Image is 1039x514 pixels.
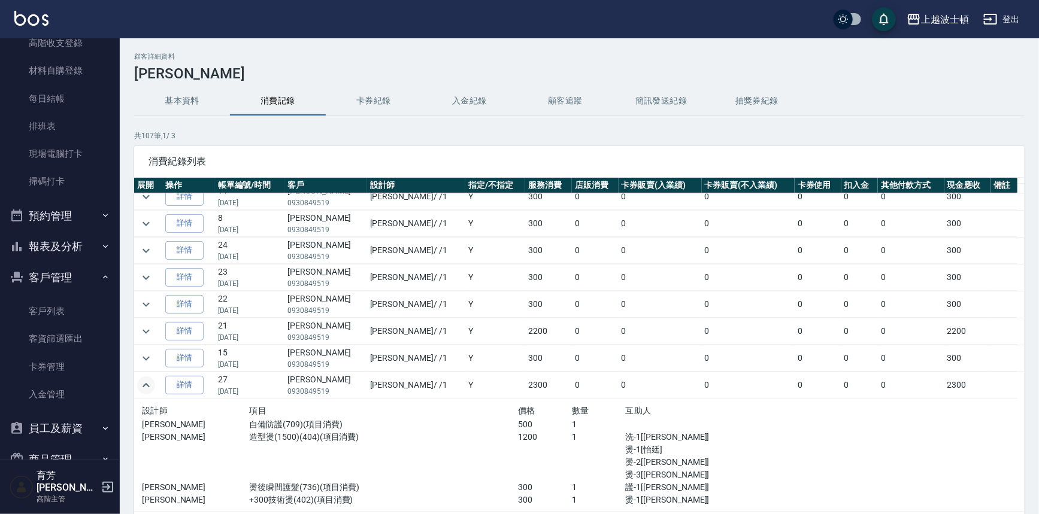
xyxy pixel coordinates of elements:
[5,231,115,262] button: 報表及分析
[5,297,115,325] a: 客戶列表
[626,431,787,443] p: 洗-1[[PERSON_NAME]]
[5,168,115,195] a: 掃碼打卡
[465,178,525,193] th: 指定/不指定
[841,264,878,291] td: 0
[518,481,572,494] p: 300
[465,318,525,345] td: Y
[944,184,991,210] td: 300
[944,178,991,193] th: 現金應收
[137,376,155,394] button: expand row
[878,178,944,193] th: 其他付款方式
[287,332,364,343] p: 0930849519
[525,178,572,193] th: 服務消費
[841,184,878,210] td: 0
[215,318,285,345] td: 21
[134,87,230,115] button: 基本資料
[287,386,364,397] p: 0930849519
[979,8,1025,31] button: 登出
[367,211,465,237] td: [PERSON_NAME] / /1
[572,184,619,210] td: 0
[5,200,115,232] button: 預約管理
[215,372,285,399] td: 27
[215,291,285,318] td: 22
[795,372,841,399] td: 0
[367,372,465,399] td: [PERSON_NAME] / /1
[619,372,702,399] td: 0
[795,291,841,318] td: 0
[518,494,572,506] p: 300
[902,7,974,32] button: 上越波士頓
[525,318,572,345] td: 2200
[284,345,366,372] td: [PERSON_NAME]
[249,431,518,443] p: 造型燙(1500)(404)(項目消費)
[5,112,115,140] a: 排班表
[134,65,1025,82] h3: [PERSON_NAME]
[572,211,619,237] td: 0
[14,11,49,26] img: Logo
[218,386,282,397] p: [DATE]
[619,291,702,318] td: 0
[165,349,204,367] a: 詳情
[572,372,619,399] td: 0
[215,178,285,193] th: 帳單編號/時間
[525,291,572,318] td: 300
[142,406,168,415] span: 設計師
[709,87,805,115] button: 抽獎券紀錄
[702,291,795,318] td: 0
[284,264,366,291] td: [PERSON_NAME]
[572,418,626,431] p: 1
[367,345,465,372] td: [PERSON_NAME] / /1
[795,178,841,193] th: 卡券使用
[215,184,285,210] td: 11
[525,211,572,237] td: 300
[284,372,366,399] td: [PERSON_NAME]
[525,345,572,372] td: 300
[841,372,878,399] td: 0
[284,211,366,237] td: [PERSON_NAME]
[218,359,282,370] p: [DATE]
[944,211,991,237] td: 300
[572,291,619,318] td: 0
[422,87,517,115] button: 入金紀錄
[841,318,878,345] td: 0
[702,178,795,193] th: 卡券販賣(不入業績)
[525,184,572,210] td: 300
[165,376,204,394] a: 詳情
[10,475,34,499] img: Person
[142,481,249,494] p: [PERSON_NAME]
[518,418,572,431] p: 500
[215,211,285,237] td: 8
[795,264,841,291] td: 0
[619,345,702,372] td: 0
[165,295,204,314] a: 詳情
[137,349,155,367] button: expand row
[626,456,787,469] p: 燙-2[[PERSON_NAME]]
[702,372,795,399] td: 0
[619,264,702,291] td: 0
[165,187,204,206] a: 詳情
[944,238,991,264] td: 300
[218,251,282,262] p: [DATE]
[367,178,465,193] th: 設計師
[944,318,991,345] td: 2200
[525,238,572,264] td: 300
[5,85,115,112] a: 每日結帳
[165,214,204,233] a: 詳情
[518,431,572,443] p: 1200
[218,332,282,343] p: [DATE]
[284,291,366,318] td: [PERSON_NAME]
[165,268,204,287] a: 詳情
[702,184,795,210] td: 0
[287,197,364,208] p: 0930849519
[572,481,626,494] p: 1
[525,264,572,291] td: 300
[37,494,98,504] p: 高階主管
[367,318,465,345] td: [PERSON_NAME] / /1
[795,345,841,372] td: 0
[162,178,214,193] th: 操作
[142,418,249,431] p: [PERSON_NAME]
[230,87,326,115] button: 消費記錄
[841,211,878,237] td: 0
[626,481,787,494] p: 護-1[[PERSON_NAME]]
[326,87,422,115] button: 卡券紀錄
